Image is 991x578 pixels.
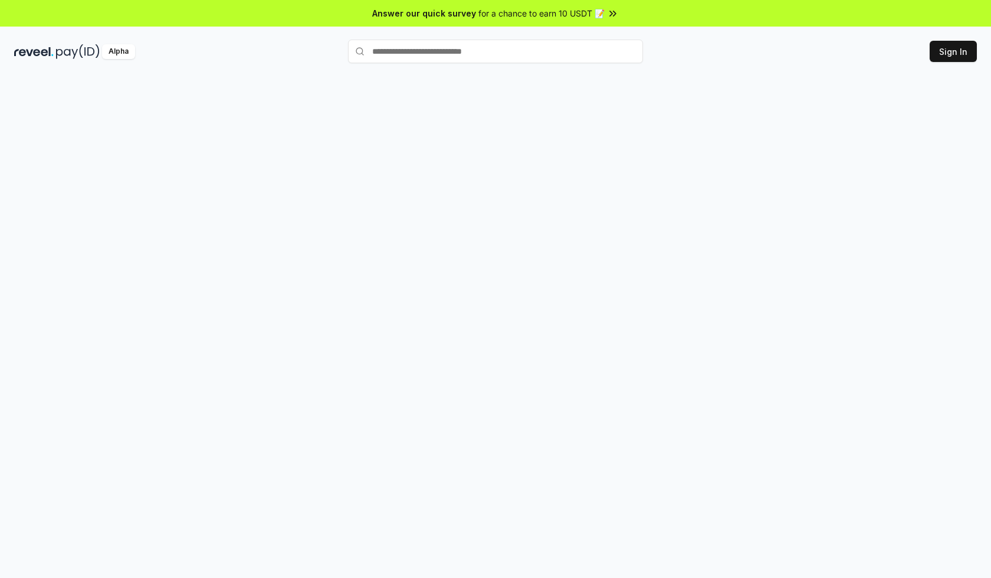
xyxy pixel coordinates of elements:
[930,41,977,62] button: Sign In
[478,7,605,19] span: for a chance to earn 10 USDT 📝
[14,44,54,59] img: reveel_dark
[56,44,100,59] img: pay_id
[372,7,476,19] span: Answer our quick survey
[102,44,135,59] div: Alpha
